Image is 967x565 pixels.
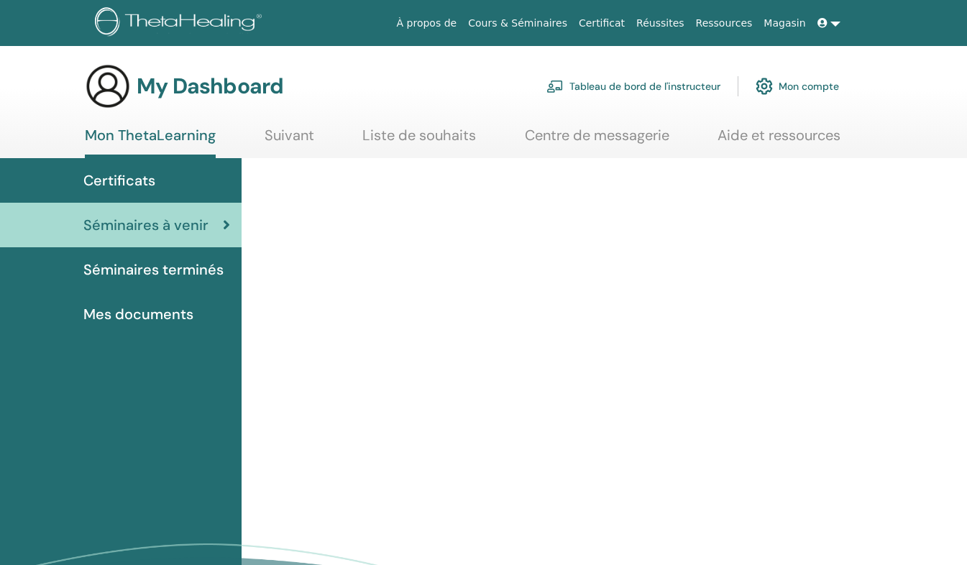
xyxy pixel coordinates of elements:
[758,10,811,37] a: Magasin
[573,10,631,37] a: Certificat
[83,214,208,236] span: Séminaires à venir
[391,10,463,37] a: À propos de
[95,7,267,40] img: logo.png
[137,73,283,99] h3: My Dashboard
[85,127,216,158] a: Mon ThetaLearning
[756,70,839,102] a: Mon compte
[631,10,689,37] a: Réussites
[83,170,155,191] span: Certificats
[83,303,193,325] span: Mes documents
[362,127,476,155] a: Liste de souhaits
[85,63,131,109] img: generic-user-icon.jpg
[718,127,840,155] a: Aide et ressources
[525,127,669,155] a: Centre de messagerie
[756,74,773,98] img: cog.svg
[690,10,759,37] a: Ressources
[83,259,224,280] span: Séminaires terminés
[462,10,573,37] a: Cours & Séminaires
[265,127,314,155] a: Suivant
[546,70,720,102] a: Tableau de bord de l'instructeur
[546,80,564,93] img: chalkboard-teacher.svg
